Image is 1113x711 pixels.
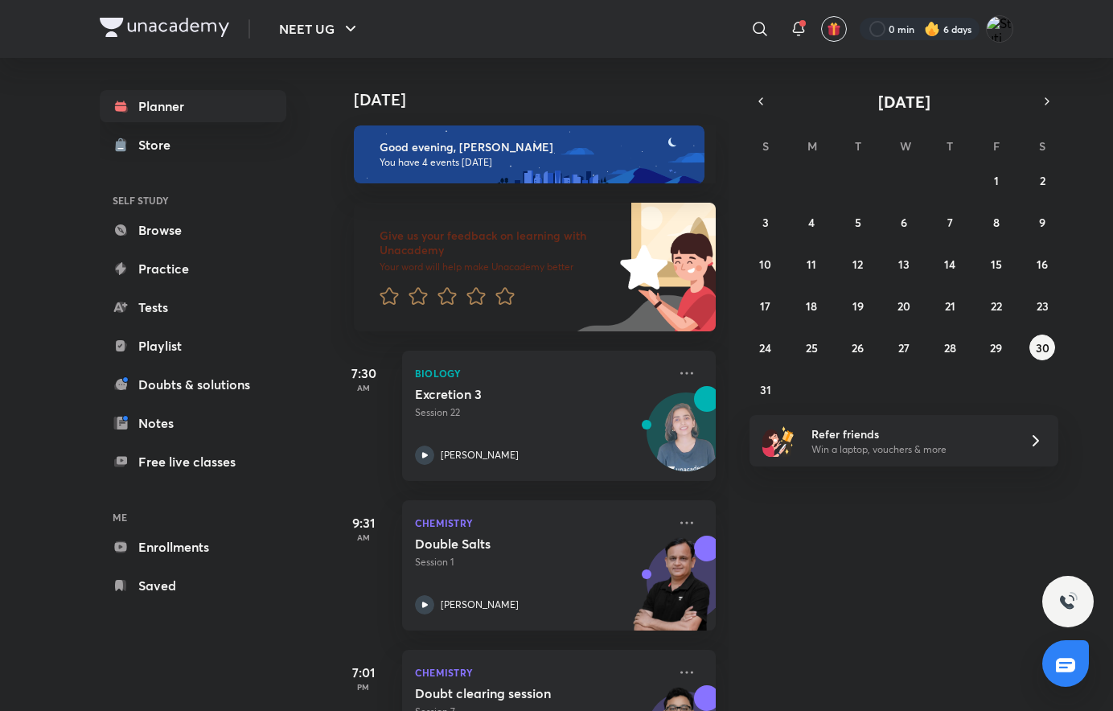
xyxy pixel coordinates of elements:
button: [DATE] [772,90,1036,113]
abbr: August 12, 2025 [852,257,863,272]
abbr: August 19, 2025 [852,298,864,314]
abbr: Thursday [947,138,953,154]
button: August 5, 2025 [845,209,871,235]
abbr: August 25, 2025 [806,340,818,355]
abbr: Saturday [1039,138,1045,154]
button: August 16, 2025 [1029,251,1055,277]
a: Free live classes [100,446,286,478]
abbr: August 7, 2025 [947,215,953,230]
button: August 28, 2025 [937,335,963,360]
abbr: Friday [993,138,1000,154]
abbr: August 10, 2025 [759,257,771,272]
abbr: August 23, 2025 [1037,298,1049,314]
button: August 7, 2025 [937,209,963,235]
a: Company Logo [100,18,229,41]
img: Company Logo [100,18,229,37]
abbr: August 1, 2025 [994,173,999,188]
p: Your word will help make Unacademy better [380,261,614,273]
abbr: August 4, 2025 [808,215,815,230]
button: August 24, 2025 [753,335,778,360]
a: Planner [100,90,286,122]
abbr: August 22, 2025 [991,298,1002,314]
p: You have 4 events [DATE] [380,156,690,169]
a: Browse [100,214,286,246]
p: Win a laptop, vouchers & more [811,442,1009,457]
button: August 13, 2025 [891,251,917,277]
h6: SELF STUDY [100,187,286,214]
h6: Give us your feedback on learning with Unacademy [380,228,614,257]
abbr: Wednesday [900,138,911,154]
button: August 3, 2025 [753,209,778,235]
h5: Doubt clearing session [415,685,615,701]
abbr: August 28, 2025 [944,340,956,355]
abbr: August 21, 2025 [945,298,955,314]
abbr: August 9, 2025 [1039,215,1045,230]
abbr: August 24, 2025 [759,340,771,355]
a: Playlist [100,330,286,362]
abbr: August 31, 2025 [760,382,771,397]
h6: ME [100,503,286,531]
span: [DATE] [878,91,930,113]
abbr: August 20, 2025 [897,298,910,314]
button: August 8, 2025 [984,209,1009,235]
button: August 30, 2025 [1029,335,1055,360]
img: Avatar [647,401,725,479]
abbr: August 16, 2025 [1037,257,1048,272]
button: August 1, 2025 [984,167,1009,193]
button: August 21, 2025 [937,293,963,319]
img: streak [924,21,940,37]
abbr: August 14, 2025 [944,257,955,272]
h5: Double Salts [415,536,615,552]
button: August 26, 2025 [845,335,871,360]
h5: 7:30 [331,364,396,383]
abbr: August 5, 2025 [855,215,861,230]
button: August 23, 2025 [1029,293,1055,319]
abbr: August 2, 2025 [1040,173,1045,188]
abbr: August 8, 2025 [993,215,1000,230]
abbr: Tuesday [855,138,861,154]
abbr: August 30, 2025 [1036,340,1049,355]
button: August 29, 2025 [984,335,1009,360]
a: Store [100,129,286,161]
button: August 17, 2025 [753,293,778,319]
abbr: Monday [807,138,817,154]
button: August 15, 2025 [984,251,1009,277]
p: Session 22 [415,405,667,420]
h4: [DATE] [354,90,732,109]
img: ttu [1058,592,1078,611]
button: August 31, 2025 [753,376,778,402]
button: August 22, 2025 [984,293,1009,319]
abbr: August 3, 2025 [762,215,769,230]
button: August 10, 2025 [753,251,778,277]
button: August 27, 2025 [891,335,917,360]
img: evening [354,125,704,183]
p: PM [331,682,396,692]
abbr: August 11, 2025 [807,257,816,272]
button: August 20, 2025 [891,293,917,319]
p: [PERSON_NAME] [441,448,519,462]
abbr: August 26, 2025 [852,340,864,355]
a: Enrollments [100,531,286,563]
h5: 9:31 [331,513,396,532]
button: August 4, 2025 [799,209,824,235]
button: August 18, 2025 [799,293,824,319]
button: August 14, 2025 [937,251,963,277]
a: Saved [100,569,286,602]
img: feedback_image [565,203,716,331]
abbr: August 17, 2025 [760,298,770,314]
div: Store [138,135,180,154]
button: August 19, 2025 [845,293,871,319]
h5: 7:01 [331,663,396,682]
abbr: August 6, 2025 [901,215,907,230]
abbr: Sunday [762,138,769,154]
a: Practice [100,253,286,285]
a: Tests [100,291,286,323]
abbr: August 18, 2025 [806,298,817,314]
p: Chemistry [415,513,667,532]
button: avatar [821,16,847,42]
p: AM [331,383,396,392]
abbr: August 29, 2025 [990,340,1002,355]
img: Stuti Singh [986,15,1013,43]
p: Biology [415,364,667,383]
h6: Refer friends [811,425,1009,442]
